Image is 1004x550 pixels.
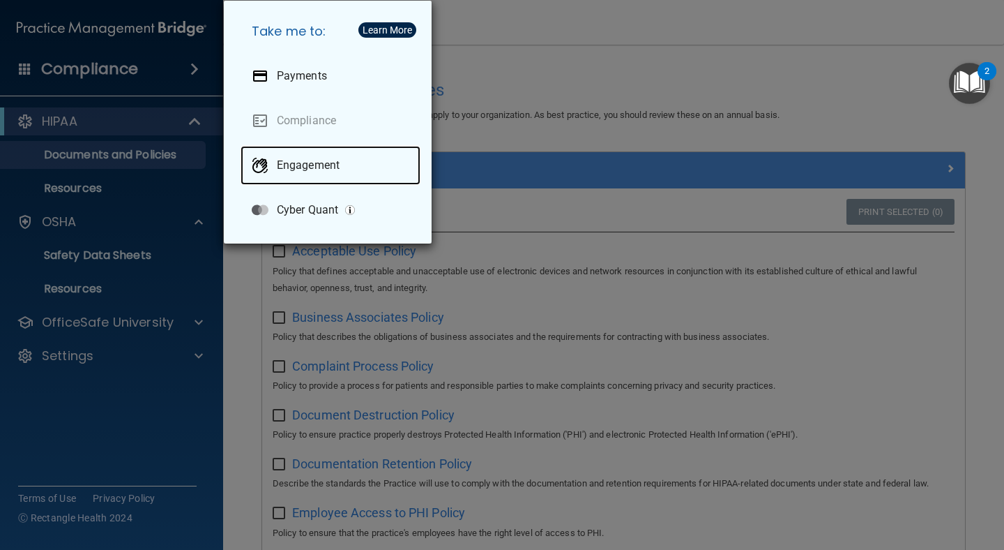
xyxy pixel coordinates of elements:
div: 2 [984,71,989,89]
a: Payments [241,57,420,96]
a: Compliance [241,101,420,140]
h5: Take me to: [241,12,420,51]
a: Engagement [241,146,420,185]
iframe: Drift Widget Chat Controller [763,451,987,507]
button: Open Resource Center, 2 new notifications [949,63,990,104]
p: Engagement [277,158,340,172]
div: Learn More [363,25,412,35]
button: Learn More [358,22,416,38]
a: Cyber Quant [241,191,420,230]
p: Cyber Quant [277,203,338,217]
p: Payments [277,69,327,83]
